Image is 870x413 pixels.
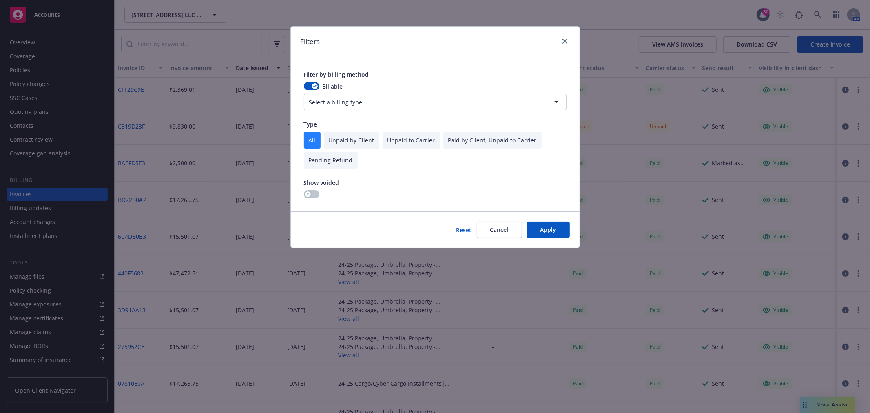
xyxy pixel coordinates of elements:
[304,82,567,91] div: Billable
[477,222,522,238] button: Cancel
[304,120,317,128] span: Type
[456,226,472,234] button: Reset
[304,71,369,78] span: Filter by billing method
[304,179,339,187] span: Show voided
[301,36,320,47] h1: Filters
[527,222,570,238] button: Apply
[560,36,570,46] a: close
